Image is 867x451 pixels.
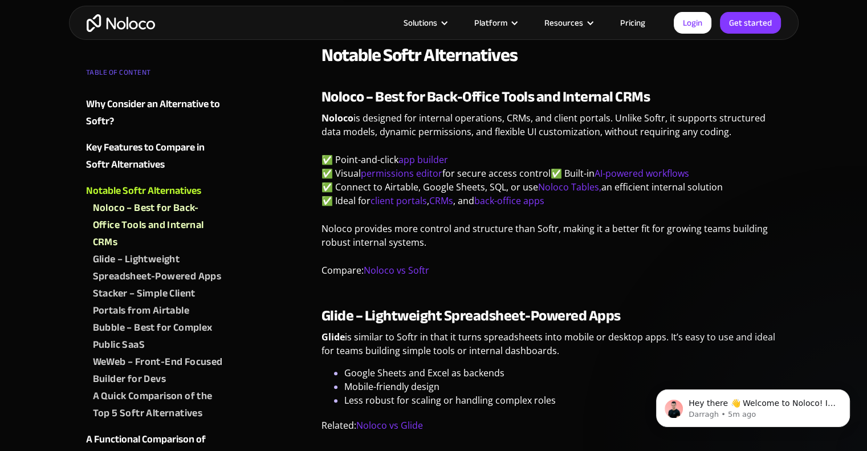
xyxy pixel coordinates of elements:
div: Resources [530,15,606,30]
a: Noloco vs Softr [364,264,429,277]
a: Key Features to Compare in Softr Alternatives [86,139,224,173]
a: Noloco Tables, [538,181,601,193]
a: Notable Softr Alternatives [86,182,224,200]
strong: Glide [321,331,345,343]
li: Mobile-friendly design [344,380,781,393]
a: AI-powered workflows [595,167,689,180]
div: Resources [544,15,583,30]
a: app builder [398,153,448,166]
li: Less robust for scaling or handling complex roles [344,393,781,407]
p: Noloco provides more control and structure than Softr, making it a better fit for growing teams b... [321,222,781,258]
strong: Glide – Lightweight Spreadsheet-Powered Apps [321,302,621,330]
a: A Quick Comparison of the Top 5 Softr Alternatives [93,388,224,422]
a: Noloco vs Glide [356,419,423,432]
a: Pricing [606,15,660,30]
a: WeWeb – Front-End Focused Builder for Devs [93,354,224,388]
a: Noloco – Best for Back-Office Tools and Internal CRMs [93,200,224,251]
strong: Notable Softr Alternatives [321,38,518,72]
a: Stacker – Simple Client Portals from Airtable [93,285,224,319]
div: Solutions [389,15,460,30]
a: back-office apps [474,194,544,207]
a: home [87,14,155,32]
p: ✅ Point-and-click ✅ Visual for secure access control✅ Built-in ✅ Connect to Airtable, Google Shee... [321,153,781,216]
div: Notable Softr Alternatives [86,182,201,200]
strong: Noloco – Best for Back-Office Tools and Internal CRMs [321,83,650,111]
p: Compare: [321,263,781,286]
a: permissions editor [361,167,442,180]
p: is similar to Softr in that it turns spreadsheets into mobile or desktop apps. It’s easy to use a... [321,330,781,366]
a: client portals [371,194,427,207]
li: Google Sheets and Excel as backends [344,366,781,380]
a: Login [674,12,711,34]
div: Platform [460,15,530,30]
a: Glide – Lightweight Spreadsheet-Powered Apps [93,251,224,285]
a: Get started [720,12,781,34]
iframe: Intercom notifications message [639,365,867,445]
p: Related: [321,419,781,441]
a: Bubble – Best for Complex Public SaaS [93,319,224,354]
div: TABLE OF CONTENT [86,64,224,87]
div: Solutions [404,15,437,30]
strong: Noloco [321,112,353,124]
a: Why Consider an Alternative to Softr? [86,96,224,130]
div: Platform [474,15,507,30]
p: is designed for internal operations, CRMs, and client portals. Unlike Softr, it supports structur... [321,111,781,147]
a: CRMs [429,194,453,207]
